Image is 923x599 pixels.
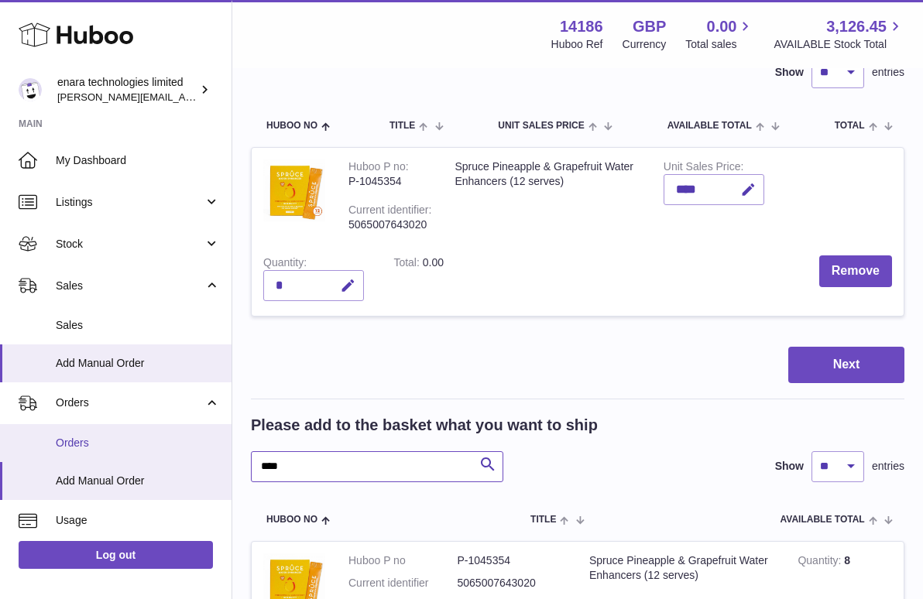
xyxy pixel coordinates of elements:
[458,553,567,568] dd: P-1045354
[56,436,220,450] span: Orders
[263,256,307,272] label: Quantity
[623,37,667,52] div: Currency
[633,16,666,37] strong: GBP
[788,347,904,383] button: Next
[348,204,431,220] div: Current identifier
[56,356,220,371] span: Add Manual Order
[56,474,220,488] span: Add Manual Order
[56,395,204,410] span: Orders
[348,174,431,189] div: P-1045354
[348,160,409,176] div: Huboo P no
[551,37,603,52] div: Huboo Ref
[775,65,804,80] label: Show
[348,217,431,232] div: 5065007643020
[57,75,197,104] div: enara technologies limited
[707,16,737,37] span: 0.00
[530,515,556,525] span: Title
[393,256,422,272] label: Total
[423,256,444,269] span: 0.00
[56,318,220,333] span: Sales
[826,16,887,37] span: 3,126.45
[781,515,865,525] span: AVAILABLE Total
[389,121,415,131] span: Title
[774,16,904,52] a: 3,126.45 AVAILABLE Stock Total
[819,255,892,287] button: Remove
[19,541,213,569] a: Log out
[57,91,311,103] span: [PERSON_NAME][EMAIL_ADDRESS][DOMAIN_NAME]
[458,576,567,590] dd: 5065007643020
[56,279,204,293] span: Sales
[774,37,904,52] span: AVAILABLE Stock Total
[685,16,754,52] a: 0.00 Total sales
[19,78,42,101] img: Dee@enara.co
[348,553,458,568] dt: Huboo P no
[56,237,204,252] span: Stock
[251,415,598,436] h2: Please add to the basket what you want to ship
[266,121,317,131] span: Huboo no
[872,459,904,474] span: entries
[498,121,584,131] span: Unit Sales Price
[443,148,651,244] td: Spruce Pineapple & Grapefruit Water Enhancers (12 serves)
[667,121,752,131] span: AVAILABLE Total
[263,159,325,221] img: Spruce Pineapple & Grapefruit Water Enhancers (12 serves)
[348,576,458,590] dt: Current identifier
[664,160,743,176] label: Unit Sales Price
[835,121,865,131] span: Total
[775,459,804,474] label: Show
[798,554,844,570] strong: Quantity
[56,153,220,168] span: My Dashboard
[872,65,904,80] span: entries
[56,195,204,210] span: Listings
[56,513,220,528] span: Usage
[266,515,317,525] span: Huboo no
[685,37,754,52] span: Total sales
[560,16,603,37] strong: 14186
